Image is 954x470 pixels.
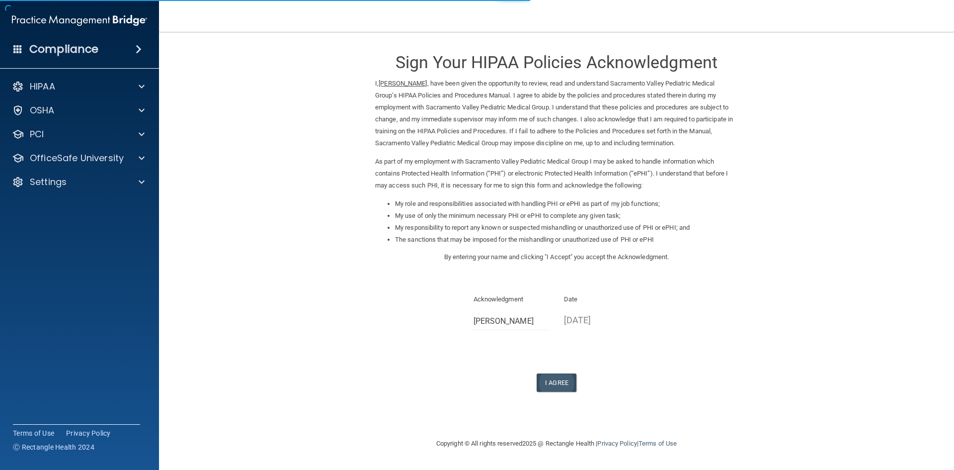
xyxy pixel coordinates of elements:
[395,222,738,234] li: My responsibility to report any known or suspected mishandling or unauthorized use of PHI or ePHI...
[66,428,111,438] a: Privacy Policy
[29,42,98,56] h4: Compliance
[564,312,640,328] p: [DATE]
[12,81,145,93] a: HIPAA
[375,156,738,191] p: As part of my employment with Sacramento Valley Pediatric Medical Group I may be asked to handle ...
[12,128,145,140] a: PCI
[597,440,636,447] a: Privacy Policy
[395,210,738,222] li: My use of only the minimum necessary PHI or ePHI to complete any given task;
[13,428,54,438] a: Terms of Use
[30,104,55,116] p: OSHA
[474,312,550,330] input: Full Name
[564,293,640,305] p: Date
[30,152,124,164] p: OfficeSafe University
[474,293,550,305] p: Acknowledgment
[30,81,55,93] p: HIPAA
[13,442,94,452] span: Ⓒ Rectangle Health 2024
[379,80,427,87] ins: [PERSON_NAME]
[12,176,145,188] a: Settings
[12,10,147,30] img: PMB logo
[638,440,677,447] a: Terms of Use
[375,251,738,263] p: By entering your name and clicking "I Accept" you accept the Acknowledgment.
[782,399,942,439] iframe: Drift Widget Chat Controller
[375,53,738,72] h3: Sign Your HIPAA Policies Acknowledgment
[537,374,576,392] button: I Agree
[30,128,44,140] p: PCI
[375,428,738,460] div: Copyright © All rights reserved 2025 @ Rectangle Health | |
[30,176,67,188] p: Settings
[395,198,738,210] li: My role and responsibilities associated with handling PHI or ePHI as part of my job functions;
[12,104,145,116] a: OSHA
[12,152,145,164] a: OfficeSafe University
[375,78,738,149] p: I, , have been given the opportunity to review, read and understand Sacramento Valley Pediatric M...
[395,234,738,246] li: The sanctions that may be imposed for the mishandling or unauthorized use of PHI or ePHI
